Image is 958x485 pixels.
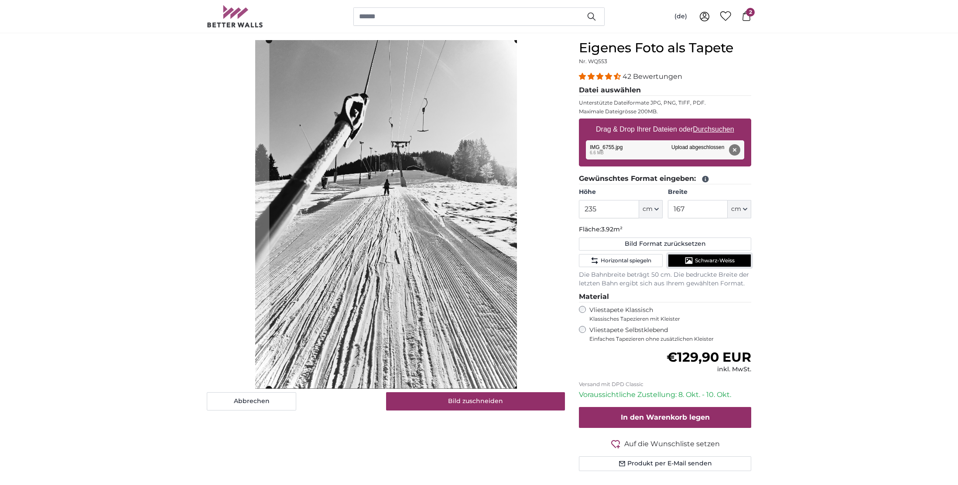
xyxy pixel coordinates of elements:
p: Die Bahnbreite beträgt 50 cm. Die bedruckte Breite der letzten Bahn ergibt sich aus Ihrem gewählt... [579,271,751,288]
span: 4.38 stars [579,72,623,81]
img: Betterwalls [207,5,263,27]
button: Horizontal spiegeln [579,254,662,267]
h1: Eigenes Foto als Tapete [579,40,751,56]
button: cm [639,200,663,218]
span: Einfaches Tapezieren ohne zusätzlichen Kleister [589,336,751,343]
p: Fläche: [579,225,751,234]
span: Schwarz-Weiss [695,257,735,264]
p: Maximale Dateigrösse 200MB. [579,108,751,115]
label: Höhe [579,188,662,197]
p: Unterstützte Dateiformate JPG, PNG, TIFF, PDF. [579,99,751,106]
legend: Datei auswählen [579,85,751,96]
legend: Material [579,292,751,302]
button: Schwarz-Weiss [668,254,751,267]
p: Voraussichtliche Zustellung: 8. Okt. - 10. Okt. [579,390,751,400]
span: 42 Bewertungen [623,72,682,81]
span: cm [643,205,653,214]
span: 2 [746,8,755,17]
span: cm [731,205,741,214]
button: In den Warenkorb legen [579,407,751,428]
span: Klassisches Tapezieren mit Kleister [589,315,744,322]
p: Versand mit DPD Classic [579,381,751,388]
button: Auf die Wunschliste setzen [579,438,751,449]
button: Abbrechen [207,392,296,410]
label: Vliestapete Klassisch [589,306,744,322]
div: inkl. MwSt. [667,365,751,374]
button: Bild Format zurücksetzen [579,237,751,251]
span: Nr. WQ553 [579,58,607,64]
label: Breite [668,188,751,197]
label: Vliestapete Selbstklebend [589,326,751,343]
span: Horizontal spiegeln [601,257,651,264]
button: (de) [667,9,694,24]
span: €129,90 EUR [667,349,751,365]
span: In den Warenkorb legen [621,413,710,421]
button: cm [728,200,751,218]
legend: Gewünschtes Format eingeben: [579,173,751,184]
button: Bild zuschneiden [386,392,565,410]
span: 3.92m² [601,225,623,233]
label: Drag & Drop Ihrer Dateien oder [592,121,738,138]
span: Auf die Wunschliste setzen [624,439,720,449]
button: Produkt per E-Mail senden [579,456,751,471]
u: Durchsuchen [693,125,734,133]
